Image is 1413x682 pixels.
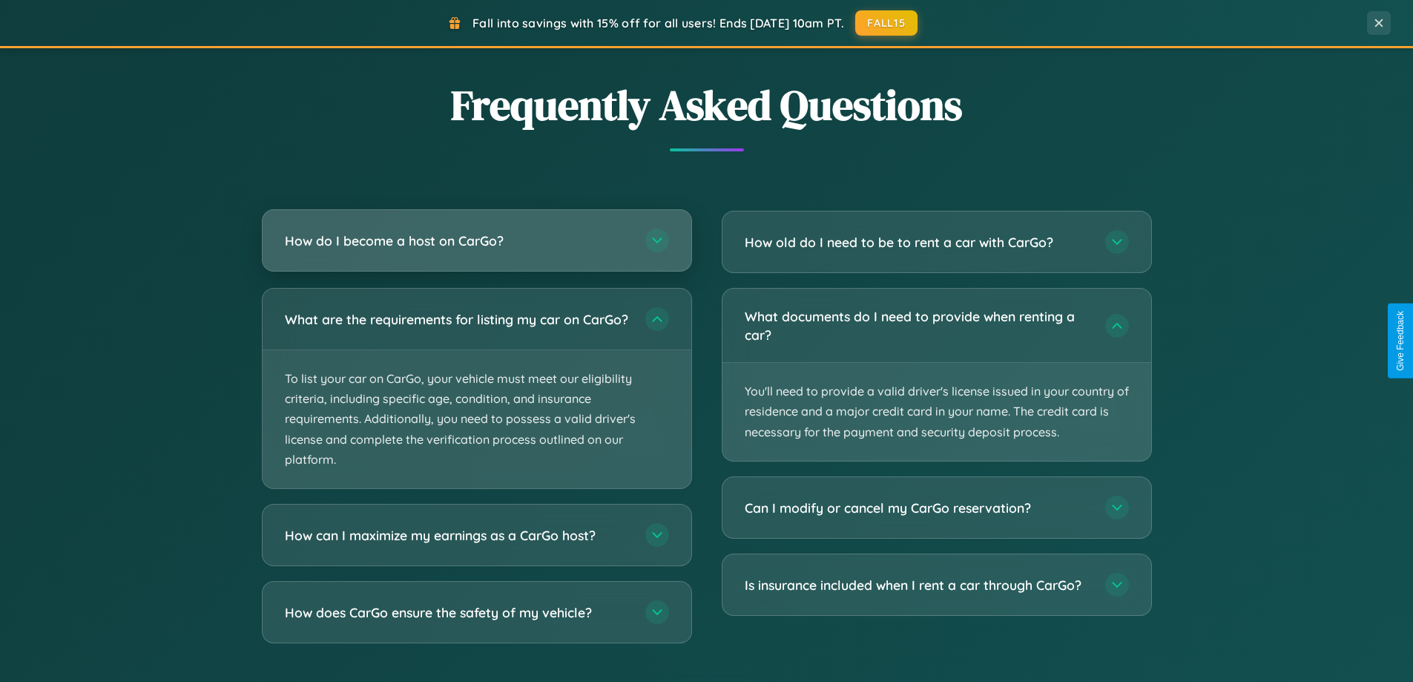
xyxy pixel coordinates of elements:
p: To list your car on CarGo, your vehicle must meet our eligibility criteria, including specific ag... [263,350,691,488]
span: Fall into savings with 15% off for all users! Ends [DATE] 10am PT. [472,16,844,30]
h3: How old do I need to be to rent a car with CarGo? [745,233,1090,252]
h3: How can I maximize my earnings as a CarGo host? [285,526,630,545]
h2: Frequently Asked Questions [262,76,1152,134]
h3: Can I modify or cancel my CarGo reservation? [745,499,1090,517]
h3: How do I become a host on CarGo? [285,232,630,250]
button: FALL15 [855,10,918,36]
div: Give Feedback [1395,311,1406,371]
h3: Is insurance included when I rent a car through CarGo? [745,576,1090,594]
h3: How does CarGo ensure the safety of my vehicle? [285,603,630,622]
p: You'll need to provide a valid driver's license issued in your country of residence and a major c... [722,363,1151,461]
h3: What are the requirements for listing my car on CarGo? [285,310,630,329]
h3: What documents do I need to provide when renting a car? [745,307,1090,344]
